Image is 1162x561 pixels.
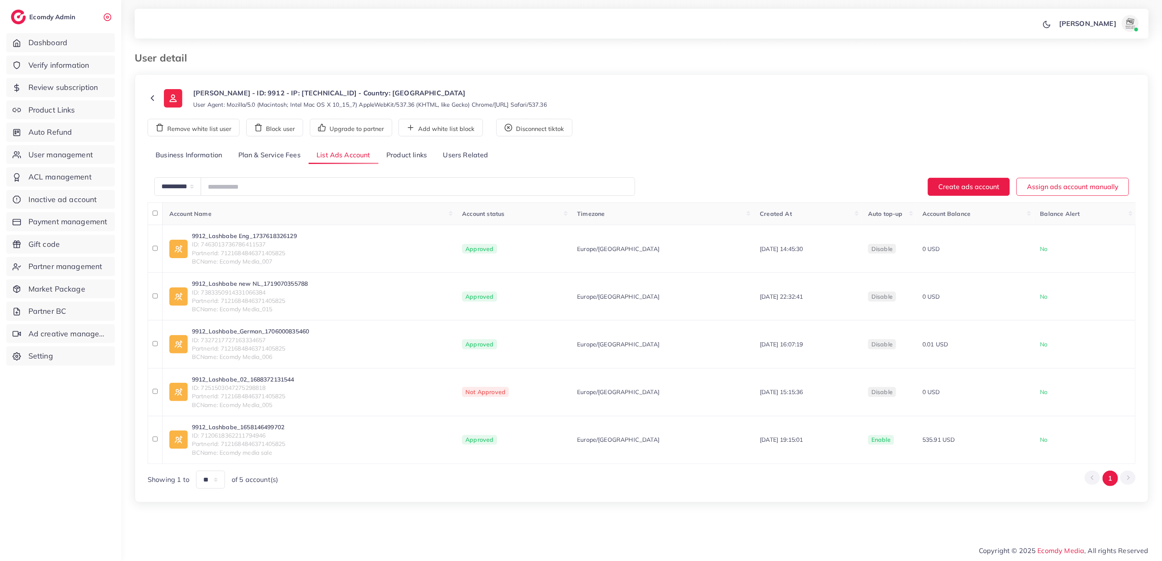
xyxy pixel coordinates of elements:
[148,146,230,164] a: Business Information
[922,245,940,253] span: 0 USD
[760,436,803,443] span: [DATE] 19:15:01
[192,392,294,400] span: PartnerId: 7121684846371405825
[28,37,67,48] span: Dashboard
[148,475,189,484] span: Showing 1 to
[435,146,496,164] a: Users Related
[193,100,547,109] small: User Agent: Mozilla/5.0 (Macintosh; Intel Mac OS X 10_15_7) AppleWebKit/537.36 (KHTML, like Gecko...
[28,328,109,339] span: Ad creative management
[310,119,392,136] button: Upgrade to partner
[6,145,115,164] a: User management
[6,33,115,52] a: Dashboard
[29,13,77,21] h2: Ecomdy Admin
[871,293,893,300] span: disable
[28,261,102,272] span: Partner management
[192,327,309,336] a: 9912_Lashbabe_German_1706000835460
[28,216,107,227] span: Payment management
[1055,15,1142,32] a: [PERSON_NAME]avatar
[868,210,903,218] span: Auto top-up
[462,292,497,302] span: Approved
[922,436,955,443] span: 535.91 USD
[192,440,286,448] span: PartnerId: 7121684846371405825
[192,384,294,392] span: ID: 7251503047275298818
[1040,436,1048,443] span: No
[28,82,98,93] span: Review subscription
[1040,293,1048,300] span: No
[192,336,309,344] span: ID: 7327217727163334657
[28,105,75,115] span: Product Links
[192,297,308,305] span: PartnerId: 7121684846371405825
[6,235,115,254] a: Gift code
[28,172,92,182] span: ACL management
[577,340,659,348] span: Europe/[GEOGRAPHIC_DATA]
[871,341,893,348] span: disable
[193,88,547,98] p: [PERSON_NAME] - ID: 9912 - IP: [TECHNICAL_ID] - Country: [GEOGRAPHIC_DATA]
[192,423,286,431] a: 9912_Lashbabe_1658146499702
[496,119,572,136] button: Disconnect tiktok
[462,244,497,254] span: Approved
[28,351,53,361] span: Setting
[169,430,188,449] img: ic-ad-info.7fc67b75.svg
[192,305,308,313] span: BCName: Ecomdy Media_015
[169,210,212,218] span: Account Name
[871,436,891,443] span: enable
[230,146,309,164] a: Plan & Service Fees
[1085,546,1149,556] span: , All rights Reserved
[6,56,115,75] a: Verify information
[760,293,803,300] span: [DATE] 22:32:41
[462,387,509,397] span: Not Approved
[922,341,948,348] span: 0.01 USD
[760,245,803,253] span: [DATE] 14:45:30
[192,279,308,288] a: 9912_Lashbabe new NL_1719070355788
[1040,388,1048,396] span: No
[760,210,792,218] span: Created At
[462,210,504,218] span: Account status
[28,60,89,71] span: Verify information
[1040,341,1048,348] span: No
[1040,210,1080,218] span: Balance Alert
[28,284,85,295] span: Market Package
[6,190,115,209] a: Inactive ad account
[462,339,497,349] span: Approved
[6,78,115,97] a: Review subscription
[192,353,309,361] span: BCName: Ecomdy Media_006
[577,245,659,253] span: Europe/[GEOGRAPHIC_DATA]
[6,167,115,187] a: ACL management
[148,119,240,136] button: Remove white list user
[577,435,659,444] span: Europe/[GEOGRAPHIC_DATA]
[192,240,297,248] span: ID: 7463013736786411537
[192,401,294,409] span: BCName: Ecomdy Media_005
[169,335,188,354] img: ic-ad-info.7fc67b75.svg
[871,388,893,396] span: disable
[11,10,26,24] img: logo
[169,287,188,306] img: ic-ad-info.7fc67b75.svg
[28,194,97,205] span: Inactive ad account
[192,375,294,384] a: 9912_Lashbabe_02_1688372131544
[871,245,893,253] span: disable
[11,10,77,24] a: logoEcomdy Admin
[378,146,435,164] a: Product links
[6,100,115,120] a: Product Links
[6,123,115,142] a: Auto Refund
[6,279,115,299] a: Market Package
[398,119,483,136] button: Add white list block
[28,149,93,160] span: User management
[192,249,297,257] span: PartnerId: 7121684846371405825
[1122,15,1139,32] img: avatar
[922,293,940,300] span: 0 USD
[192,431,286,440] span: ID: 7120618362211794946
[192,448,286,457] span: BCName: Ecomdy media sale
[192,257,297,266] span: BCName: Ecomdy Media_007
[1103,471,1118,486] button: Go to page 1
[164,89,182,108] img: ic-user-info.36bf1079.svg
[232,475,278,484] span: of 5 account(s)
[1016,178,1129,196] button: Assign ads account manually
[309,146,378,164] a: List Ads Account
[1059,18,1116,28] p: [PERSON_NAME]
[6,302,115,321] a: Partner BC
[922,388,940,396] span: 0 USD
[28,306,66,317] span: Partner BC
[1085,471,1136,486] ul: Pagination
[462,435,497,445] span: Approved
[577,388,659,396] span: Europe/[GEOGRAPHIC_DATA]
[760,341,803,348] span: [DATE] 16:07:19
